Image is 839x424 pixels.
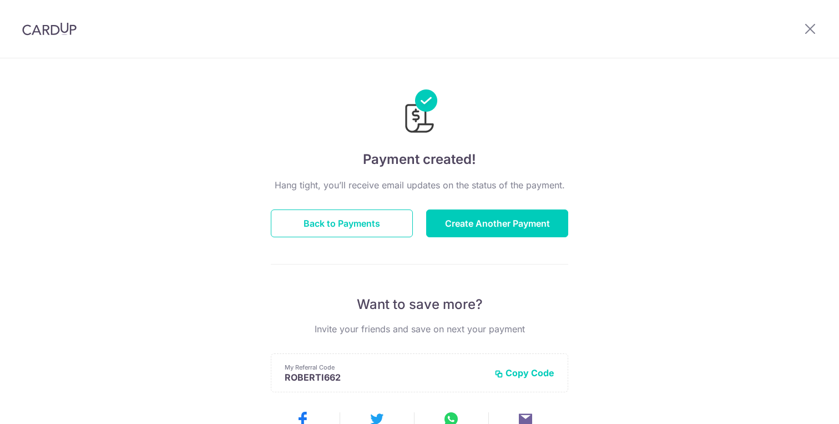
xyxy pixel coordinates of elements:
[271,209,413,237] button: Back to Payments
[271,149,568,169] h4: Payment created!
[271,296,568,313] p: Want to save more?
[285,372,486,383] p: ROBERTI662
[402,89,437,136] img: Payments
[494,367,554,378] button: Copy Code
[271,322,568,336] p: Invite your friends and save on next your payment
[22,22,77,36] img: CardUp
[285,363,486,372] p: My Referral Code
[426,209,568,237] button: Create Another Payment
[271,178,568,192] p: Hang tight, you’ll receive email updates on the status of the payment.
